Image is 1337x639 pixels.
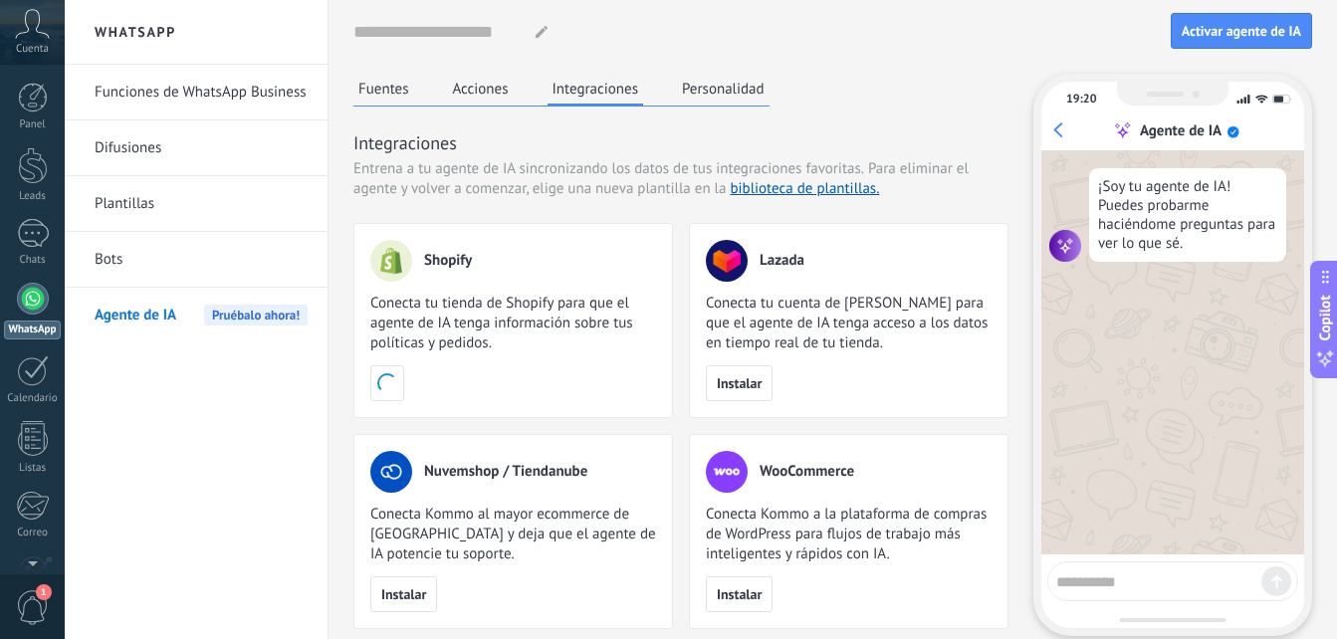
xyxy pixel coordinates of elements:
div: Correo [4,527,62,539]
button: Activar agente de IA [1171,13,1312,49]
a: Agente de IAPruébalo ahora! [95,288,308,343]
span: Conecta Kommo a la plataforma de compras de WordPress para flujos de trabajo más inteligentes y r... [706,505,992,564]
span: Conecta tu cuenta de [PERSON_NAME] para que el agente de IA tenga acceso a los datos en tiempo re... [706,294,992,353]
div: Listas [4,462,62,475]
img: agent icon [1049,230,1081,262]
div: 19:20 [1066,92,1096,106]
a: Bots [95,232,308,288]
button: Instalar [370,576,437,612]
button: Personalidad [677,74,770,104]
div: Chats [4,254,62,267]
span: WooCommerce [760,462,854,482]
button: Fuentes [353,74,414,104]
span: Lazada [760,251,804,271]
span: 1 [36,584,52,600]
button: Integraciones [548,74,644,106]
button: Instalar [706,365,773,401]
li: Agente de IA [65,288,328,342]
div: Agente de IA [1140,121,1222,140]
div: Panel [4,118,62,131]
div: Calendario [4,392,62,405]
span: Conecta tu tienda de Shopify para que el agente de IA tenga información sobre tus políticas y ped... [370,294,656,353]
span: Instalar [717,376,762,390]
li: Plantillas [65,176,328,232]
span: Copilot [1315,296,1335,341]
div: Leads [4,190,62,203]
a: Funciones de WhatsApp Business [95,65,308,120]
a: Plantillas [95,176,308,232]
h3: Integraciones [353,130,1008,155]
span: Instalar [717,587,762,601]
a: biblioteca de plantillas. [730,179,879,198]
span: Para eliminar el agente y volver a comenzar, elige una nueva plantilla en la [353,159,969,198]
div: ¡Soy tu agente de IA! Puedes probarme haciéndome preguntas para ver lo que sé. [1089,168,1286,262]
li: Difusiones [65,120,328,176]
span: Nuvemshop / Tiendanube [424,462,587,482]
span: Entrena a tu agente de IA sincronizando los datos de tus integraciones favoritas. [353,159,864,179]
span: Instalar [381,587,426,601]
span: Conecta Kommo al mayor ecommerce de [GEOGRAPHIC_DATA] y deja que el agente de IA potencie tu sopo... [370,505,656,564]
button: Instalar [706,576,773,612]
span: Pruébalo ahora! [204,305,308,325]
span: Activar agente de IA [1182,24,1301,38]
span: Cuenta [16,43,49,56]
div: WhatsApp [4,320,61,339]
span: Shopify [424,251,472,271]
li: Bots [65,232,328,288]
li: Funciones de WhatsApp Business [65,65,328,120]
button: Acciones [448,74,514,104]
a: Difusiones [95,120,308,176]
span: Agente de IA [95,288,176,343]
